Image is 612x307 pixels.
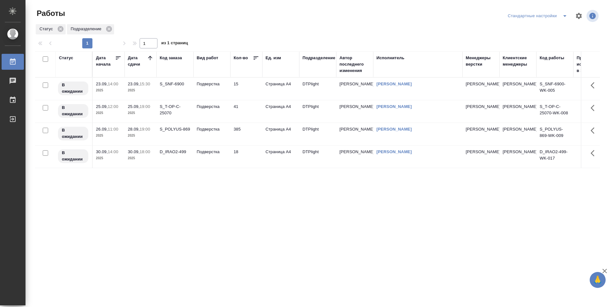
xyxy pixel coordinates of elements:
[96,82,108,86] p: 23.09,
[376,82,412,86] a: [PERSON_NAME]
[499,100,536,123] td: [PERSON_NAME]
[197,81,227,87] p: Подверстка
[57,104,89,118] div: Исполнитель назначен, приступать к работе пока рано
[140,127,150,132] p: 19:00
[592,273,603,287] span: 🙏
[140,149,150,154] p: 18:00
[35,8,65,18] span: Работы
[587,123,602,138] button: Здесь прячутся важные кнопки
[128,155,153,161] p: 2025
[96,104,108,109] p: 25.09,
[40,26,55,32] p: Статус
[36,24,66,34] div: Статус
[299,100,336,123] td: DTPlight
[302,55,335,61] div: Подразделение
[160,55,182,61] div: Код заказа
[197,149,227,155] p: Подверстка
[299,123,336,145] td: DTPlight
[376,149,412,154] a: [PERSON_NAME]
[140,82,150,86] p: 15:30
[499,146,536,168] td: [PERSON_NAME]
[540,55,564,61] div: Код работы
[230,100,262,123] td: 41
[128,132,153,139] p: 2025
[197,104,227,110] p: Подверстка
[587,146,602,161] button: Здесь прячутся важные кнопки
[466,55,496,68] div: Менеджеры верстки
[62,104,84,117] p: В ожидании
[336,100,373,123] td: [PERSON_NAME]
[108,82,118,86] p: 14:00
[466,81,496,87] p: [PERSON_NAME]
[587,100,602,116] button: Здесь прячутся важные кнопки
[96,132,121,139] p: 2025
[160,149,190,155] div: D_IRAO2-499
[62,127,84,140] p: В ожидании
[128,110,153,116] p: 2025
[339,55,370,74] div: Автор последнего изменения
[336,123,373,145] td: [PERSON_NAME]
[536,100,573,123] td: S_T-OP-C-25070-WK-008
[466,149,496,155] p: [PERSON_NAME]
[140,104,150,109] p: 19:00
[57,149,89,164] div: Исполнитель назначен, приступать к работе пока рано
[376,55,404,61] div: Исполнитель
[128,104,140,109] p: 25.09,
[96,149,108,154] p: 30.09,
[71,26,104,32] p: Подразделение
[376,104,412,109] a: [PERSON_NAME]
[499,78,536,100] td: [PERSON_NAME]
[57,126,89,141] div: Исполнитель назначен, приступать к работе пока рано
[57,81,89,96] div: Исполнитель назначен, приступать к работе пока рано
[128,127,140,132] p: 28.09,
[536,123,573,145] td: S_POLYUS-869-WK-009
[536,78,573,100] td: S_SNF-6900-WK-005
[230,78,262,100] td: 15
[128,87,153,94] p: 2025
[62,82,84,95] p: В ожидании
[577,55,605,74] div: Прогресс исполнителя в SC
[262,78,299,100] td: Страница А4
[96,127,108,132] p: 26.09,
[376,127,412,132] a: [PERSON_NAME]
[336,146,373,168] td: [PERSON_NAME]
[197,126,227,132] p: Подверстка
[108,127,118,132] p: 11:00
[160,81,190,87] div: S_SNF-6900
[96,155,121,161] p: 2025
[590,272,606,288] button: 🙏
[59,55,73,61] div: Статус
[336,78,373,100] td: [PERSON_NAME]
[108,149,118,154] p: 14:00
[160,104,190,116] div: S_T-OP-C-25070
[299,78,336,100] td: DTPlight
[96,87,121,94] p: 2025
[506,11,571,21] div: split button
[197,55,218,61] div: Вид работ
[266,55,281,61] div: Ед. изм
[466,104,496,110] p: [PERSON_NAME]
[62,150,84,162] p: В ожидании
[299,146,336,168] td: DTPlight
[499,123,536,145] td: [PERSON_NAME]
[96,110,121,116] p: 2025
[128,55,147,68] div: Дата сдачи
[262,100,299,123] td: Страница А4
[67,24,114,34] div: Подразделение
[234,55,248,61] div: Кол-во
[230,146,262,168] td: 18
[96,55,115,68] div: Дата начала
[536,146,573,168] td: D_IRAO2-499-WK-017
[161,39,188,48] span: из 1 страниц
[503,55,533,68] div: Клиентские менеджеры
[586,10,600,22] span: Посмотреть информацию
[571,8,586,24] span: Настроить таблицу
[160,126,190,132] div: S_POLYUS-869
[466,126,496,132] p: [PERSON_NAME]
[230,123,262,145] td: 385
[262,146,299,168] td: Страница А4
[587,78,602,93] button: Здесь прячутся важные кнопки
[108,104,118,109] p: 12:00
[128,82,140,86] p: 23.09,
[128,149,140,154] p: 30.09,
